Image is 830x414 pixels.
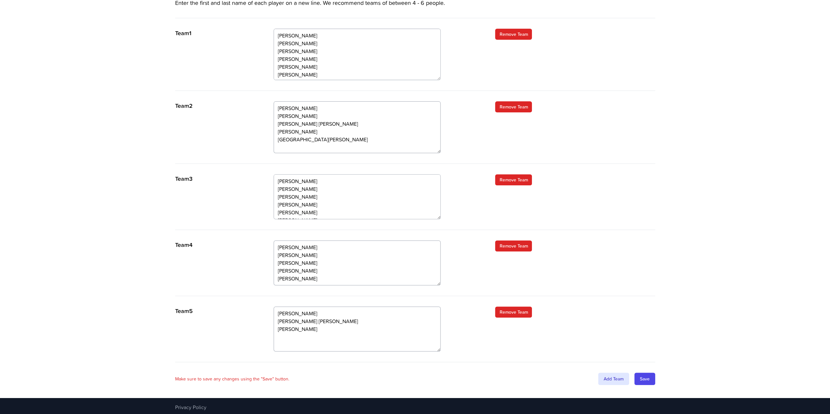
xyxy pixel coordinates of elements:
span: 5 [189,307,193,315]
input: Save [634,373,655,385]
p: Team [175,307,261,316]
a: Remove Team [495,174,532,185]
a: Remove Team [495,307,532,318]
span: 3 [189,174,192,183]
span: 2 [189,101,193,110]
span: 1 [189,29,191,37]
p: Team [175,174,261,183]
a: Remove Team [495,29,532,40]
a: Privacy Policy [175,404,206,411]
textarea: [PERSON_NAME] [PERSON_NAME] [PERSON_NAME] [PERSON_NAME] [PERSON_NAME] [GEOGRAPHIC_DATA][PERSON_NAME] [274,101,441,153]
span: 4 [189,240,192,249]
textarea: [PERSON_NAME] [PERSON_NAME] [PERSON_NAME] [PERSON_NAME] [274,307,441,351]
textarea: [PERSON_NAME] [PERSON_NAME] [PERSON_NAME] [PERSON_NAME] [PERSON_NAME] [274,240,441,285]
p: Team [175,29,261,38]
a: Remove Team [495,240,532,251]
textarea: [PERSON_NAME] [PERSON_NAME] [PERSON_NAME] [PERSON_NAME] [PERSON_NAME] [PERSON_NAME] [274,174,441,219]
a: Remove Team [495,101,532,112]
textarea: [PERSON_NAME] [PERSON_NAME] [PERSON_NAME] [PERSON_NAME] [PERSON_NAME] [PERSON_NAME] [274,29,441,80]
div: Add Team [598,373,629,385]
p: Team [175,101,261,110]
p: Team [175,240,261,250]
p: Make sure to save any changes using the "Save" button. [175,376,289,382]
